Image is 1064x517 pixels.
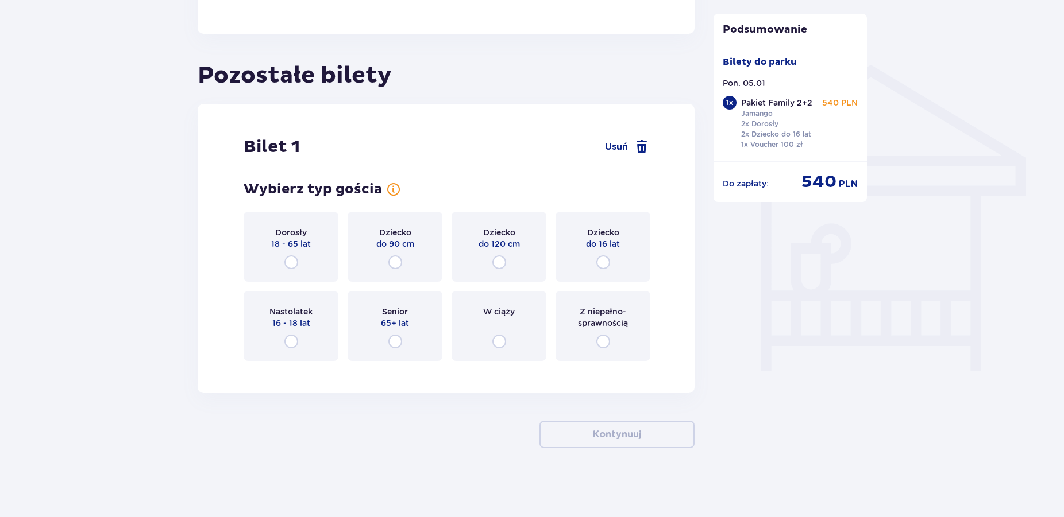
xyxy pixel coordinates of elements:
p: Podsumowanie [714,23,868,37]
p: PLN [839,178,858,191]
p: Do zapłaty : [723,178,769,189]
p: 65+ lat [381,317,409,329]
p: do 16 lat [586,238,620,250]
p: Dziecko [587,227,619,238]
p: Pozostałe bilety [198,48,695,90]
p: Senior [382,306,408,317]
p: do 90 cm [376,238,414,250]
p: 540 PLN [822,97,858,108]
p: Dziecko [483,227,515,238]
p: Z niepełno­sprawnością [566,306,640,329]
button: Kontynuuj [539,421,695,448]
p: Nastolatek [269,306,313,317]
a: Usuń [605,140,649,154]
p: Jamango [741,108,773,119]
p: Bilety do parku [723,56,797,68]
p: Pakiet Family 2+2 [741,97,812,108]
p: 540 [801,171,836,193]
p: 16 - 18 lat [272,317,310,329]
p: 18 - 65 lat [271,238,311,250]
p: Pon. 05.01 [723,77,765,89]
p: Wybierz typ gościa [244,181,382,198]
p: W ciąży [483,306,515,317]
span: Usuń [605,141,628,153]
p: do 120 cm [479,238,520,250]
div: 1 x [723,96,737,110]
p: Dziecko [379,227,411,238]
p: Dorosły [275,227,307,238]
p: Kontynuuj [593,428,641,441]
p: Bilet 1 [244,136,300,158]
p: 2x Dorosły 2x Dziecko do 16 lat 1x Voucher 100 zł [741,119,811,150]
